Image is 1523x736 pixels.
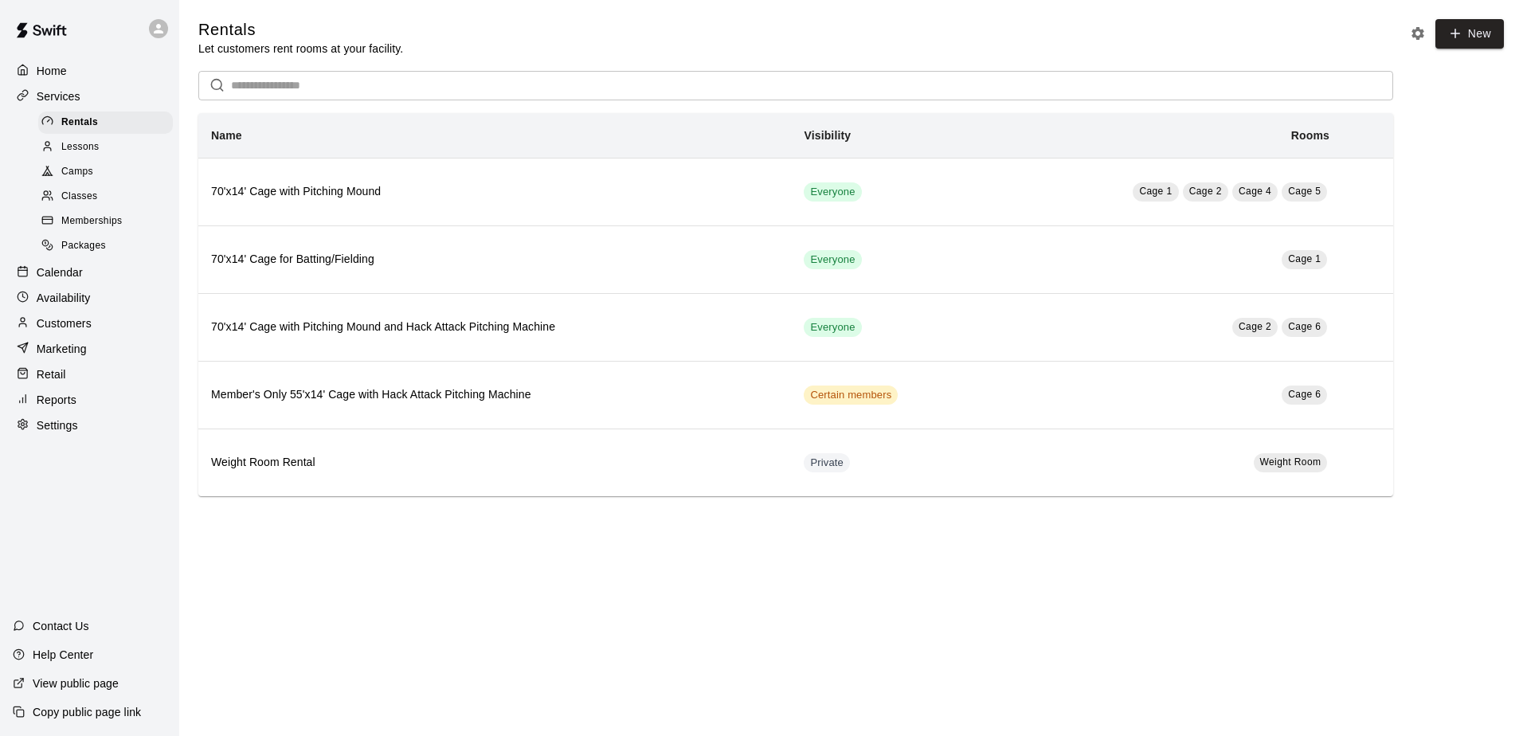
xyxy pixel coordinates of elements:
p: Services [37,88,80,104]
div: This service is hidden, and can only be accessed via a direct link [804,453,850,472]
b: Rooms [1291,129,1329,142]
p: Availability [37,290,91,306]
h5: Rentals [198,19,403,41]
span: Camps [61,164,93,180]
span: Cage 2 [1239,321,1271,332]
div: Packages [38,235,173,257]
p: Settings [37,417,78,433]
span: Weight Room [1260,456,1321,468]
a: Marketing [13,337,166,361]
a: Lessons [38,135,179,159]
span: Lessons [61,139,100,155]
div: This service is visible to all of your customers [804,182,861,202]
p: Calendar [37,264,83,280]
h6: 70'x14' Cage with Pitching Mound [211,183,778,201]
a: Home [13,59,166,83]
span: Cage 1 [1139,186,1172,197]
a: Reports [13,388,166,412]
span: Cage 4 [1239,186,1271,197]
div: Classes [38,186,173,208]
span: Cage 2 [1189,186,1222,197]
p: Reports [37,392,76,408]
p: Customers [37,315,92,331]
h6: Weight Room Rental [211,454,778,472]
h6: 70'x14' Cage with Pitching Mound and Hack Attack Pitching Machine [211,319,778,336]
button: Rental settings [1406,22,1430,45]
a: Calendar [13,260,166,284]
div: Rentals [38,112,173,134]
table: simple table [198,113,1393,496]
span: Cage 6 [1288,389,1321,400]
span: Private [804,456,850,471]
span: Packages [61,238,106,254]
a: Customers [13,311,166,335]
span: Classes [61,189,97,205]
p: Marketing [37,341,87,357]
span: Cage 6 [1288,321,1321,332]
span: Memberships [61,213,122,229]
b: Name [211,129,242,142]
div: This service is visible to all of your customers [804,250,861,269]
span: Everyone [804,185,861,200]
span: Everyone [804,320,861,335]
p: View public page [33,675,119,691]
a: Settings [13,413,166,437]
p: Retail [37,366,66,382]
a: Camps [38,160,179,185]
p: Help Center [33,647,93,663]
div: Lessons [38,136,173,159]
p: Contact Us [33,618,89,634]
span: Everyone [804,253,861,268]
b: Visibility [804,129,851,142]
span: Cage 1 [1288,253,1321,264]
span: Rentals [61,115,98,131]
div: Camps [38,161,173,183]
span: Cage 5 [1288,186,1321,197]
span: Certain members [804,388,898,403]
a: Rentals [38,110,179,135]
p: Let customers rent rooms at your facility. [198,41,403,57]
div: This service is visible to all of your customers [804,318,861,337]
a: Availability [13,286,166,310]
a: Packages [38,234,179,259]
p: Copy public page link [33,704,141,720]
h6: 70'x14' Cage for Batting/Fielding [211,251,778,268]
div: This service is visible to only customers with certain memberships. Check the service pricing for... [804,386,898,405]
div: Memberships [38,210,173,233]
a: Retail [13,362,166,386]
a: Classes [38,185,179,209]
a: New [1435,19,1504,49]
h6: Member's Only 55'x14' Cage with Hack Attack Pitching Machine [211,386,778,404]
a: Services [13,84,166,108]
p: Home [37,63,67,79]
a: Memberships [38,209,179,234]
